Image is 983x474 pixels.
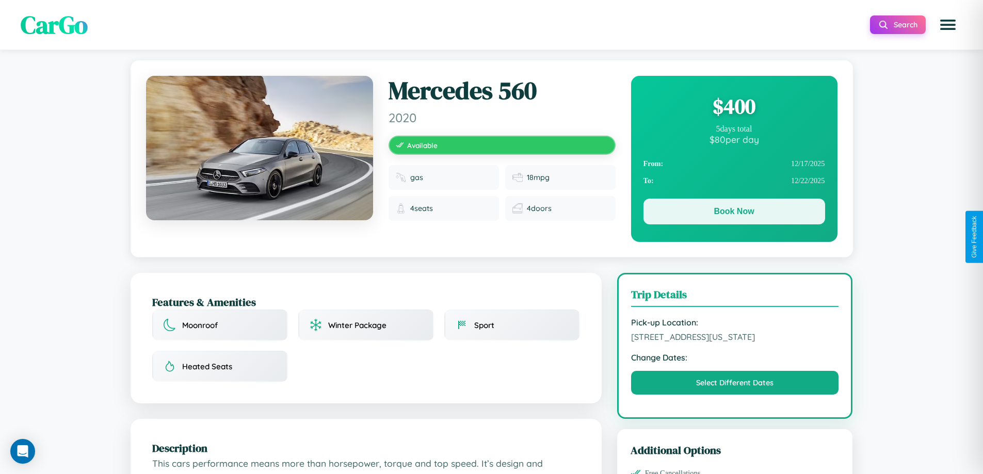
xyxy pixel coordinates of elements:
strong: Change Dates: [631,352,839,363]
div: $ 80 per day [643,134,825,145]
img: Mercedes 560 2020 [146,76,373,220]
span: CarGo [21,8,88,42]
div: 12 / 17 / 2025 [643,155,825,172]
h2: Features & Amenities [152,295,580,309]
h2: Description [152,440,580,455]
img: Fuel efficiency [512,172,523,183]
strong: Pick-up Location: [631,317,839,328]
div: 5 days total [643,124,825,134]
span: Sport [474,320,494,330]
strong: From: [643,159,664,168]
span: Search [894,20,917,29]
span: Heated Seats [182,362,232,371]
span: Moonroof [182,320,218,330]
button: Search [870,15,926,34]
span: gas [410,173,423,182]
img: Seats [396,203,406,214]
span: [STREET_ADDRESS][US_STATE] [631,332,839,342]
span: 2020 [389,110,616,125]
span: 4 seats [410,204,433,213]
h3: Trip Details [631,287,839,307]
button: Book Now [643,199,825,224]
img: Fuel type [396,172,406,183]
div: 12 / 22 / 2025 [643,172,825,189]
img: Doors [512,203,523,214]
button: Open menu [933,10,962,39]
strong: To: [643,176,654,185]
span: 18 mpg [527,173,550,182]
h1: Mercedes 560 [389,76,616,106]
div: Give Feedback [971,216,978,258]
span: 4 doors [527,204,552,213]
div: $ 400 [643,92,825,120]
h3: Additional Options [631,443,840,457]
div: Open Intercom Messenger [10,439,35,464]
span: Available [407,141,438,150]
span: Winter Package [328,320,386,330]
button: Select Different Dates [631,371,839,395]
